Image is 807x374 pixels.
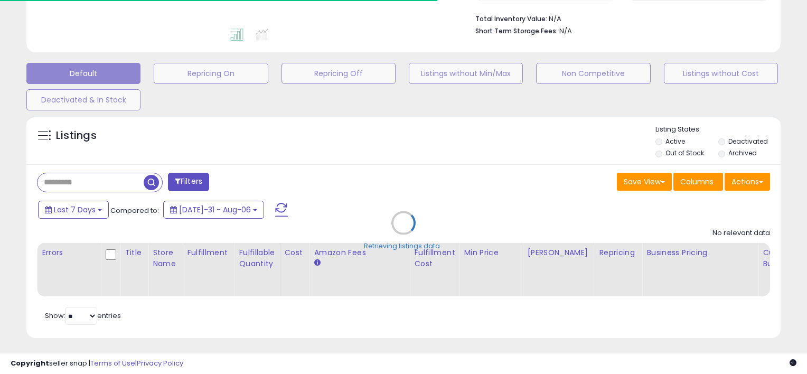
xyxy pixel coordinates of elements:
[364,241,443,251] div: Retrieving listings data..
[409,63,523,84] button: Listings without Min/Max
[281,63,396,84] button: Repricing Off
[11,359,183,369] div: seller snap | |
[26,89,140,110] button: Deactivated & In Stock
[475,14,547,23] b: Total Inventory Value:
[26,63,140,84] button: Default
[475,12,762,24] li: N/A
[559,26,572,36] span: N/A
[90,358,135,368] a: Terms of Use
[137,358,183,368] a: Privacy Policy
[475,26,558,35] b: Short Term Storage Fees:
[154,63,268,84] button: Repricing On
[664,63,778,84] button: Listings without Cost
[11,358,49,368] strong: Copyright
[536,63,650,84] button: Non Competitive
